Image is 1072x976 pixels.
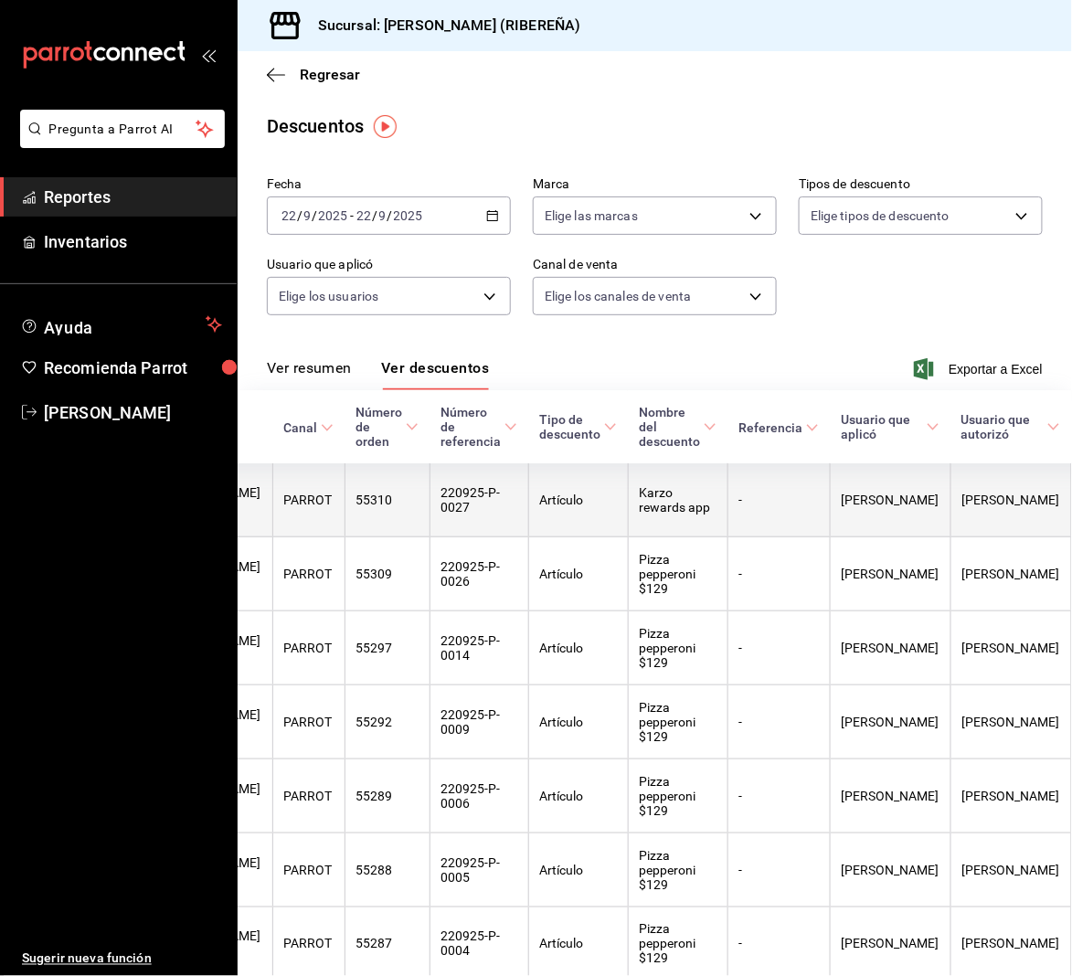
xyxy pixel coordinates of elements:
[267,112,364,140] div: Descuentos
[727,611,830,685] th: -
[303,15,580,37] h3: Sucursal: [PERSON_NAME] (RIBEREÑA)
[528,537,628,611] th: Artículo
[950,833,1071,907] th: [PERSON_NAME]
[628,463,727,537] th: Karzo rewards app
[279,287,378,305] span: Elige los usuarios
[372,208,377,223] span: /
[539,412,617,441] span: Tipo de descuento
[628,611,727,685] th: Pizza pepperoni $129
[430,833,528,907] th: 220925-P-0005
[267,66,360,83] button: Regresar
[918,358,1043,380] button: Exportar a Excel
[950,611,1071,685] th: [PERSON_NAME]
[350,208,354,223] span: -
[267,259,511,271] label: Usuario que aplicó
[830,611,950,685] th: [PERSON_NAME]
[44,400,222,425] span: [PERSON_NAME]
[44,355,222,380] span: Recomienda Parrot
[378,208,387,223] input: --
[267,359,352,390] button: Ver resumen
[393,208,424,223] input: ----
[811,207,950,225] span: Elige tipos de descuento
[381,359,489,390] button: Ver descuentos
[545,207,638,225] span: Elige las marcas
[272,833,345,907] th: PARROT
[267,178,511,191] label: Fecha
[950,463,1071,537] th: [PERSON_NAME]
[738,420,819,435] span: Referencia
[841,412,939,441] span: Usuario que aplicó
[283,420,334,435] span: Canal
[528,463,628,537] th: Artículo
[727,833,830,907] th: -
[950,759,1071,833] th: [PERSON_NAME]
[345,685,430,759] th: 55292
[297,208,302,223] span: /
[430,463,528,537] th: 220925-P-0027
[300,66,360,83] span: Regresar
[272,463,345,537] th: PARROT
[317,208,348,223] input: ----
[22,949,222,969] span: Sugerir nueva función
[345,833,430,907] th: 55288
[345,759,430,833] th: 55289
[345,611,430,685] th: 55297
[302,208,312,223] input: --
[961,412,1060,441] span: Usuario que autorizó
[545,287,691,305] span: Elige los canales de venta
[44,185,222,209] span: Reportes
[44,313,198,335] span: Ayuda
[312,208,317,223] span: /
[272,685,345,759] th: PARROT
[430,537,528,611] th: 220925-P-0026
[830,537,950,611] th: [PERSON_NAME]
[272,611,345,685] th: PARROT
[281,208,297,223] input: --
[13,133,225,152] a: Pregunta a Parrot AI
[830,685,950,759] th: [PERSON_NAME]
[272,759,345,833] th: PARROT
[440,405,517,449] span: Número de referencia
[799,178,1043,191] label: Tipos de descuento
[430,759,528,833] th: 220925-P-0006
[533,178,777,191] label: Marca
[628,685,727,759] th: Pizza pepperoni $129
[830,463,950,537] th: [PERSON_NAME]
[727,463,830,537] th: -
[830,833,950,907] th: [PERSON_NAME]
[345,463,430,537] th: 55310
[44,229,222,254] span: Inventarios
[727,759,830,833] th: -
[528,833,628,907] th: Artículo
[830,759,950,833] th: [PERSON_NAME]
[430,611,528,685] th: 220925-P-0014
[528,759,628,833] th: Artículo
[950,685,1071,759] th: [PERSON_NAME]
[528,611,628,685] th: Artículo
[267,359,489,390] div: navigation tabs
[20,110,225,148] button: Pregunta a Parrot AI
[356,405,419,449] span: Número de orden
[272,537,345,611] th: PARROT
[201,48,216,62] button: open_drawer_menu
[430,685,528,759] th: 220925-P-0009
[628,833,727,907] th: Pizza pepperoni $129
[628,537,727,611] th: Pizza pepperoni $129
[727,685,830,759] th: -
[356,208,372,223] input: --
[950,537,1071,611] th: [PERSON_NAME]
[387,208,393,223] span: /
[374,115,397,138] img: Tooltip marker
[533,259,777,271] label: Canal de venta
[639,405,716,449] span: Nombre del descuento
[345,537,430,611] th: 55309
[628,759,727,833] th: Pizza pepperoni $129
[528,685,628,759] th: Artículo
[727,537,830,611] th: -
[49,120,196,139] span: Pregunta a Parrot AI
